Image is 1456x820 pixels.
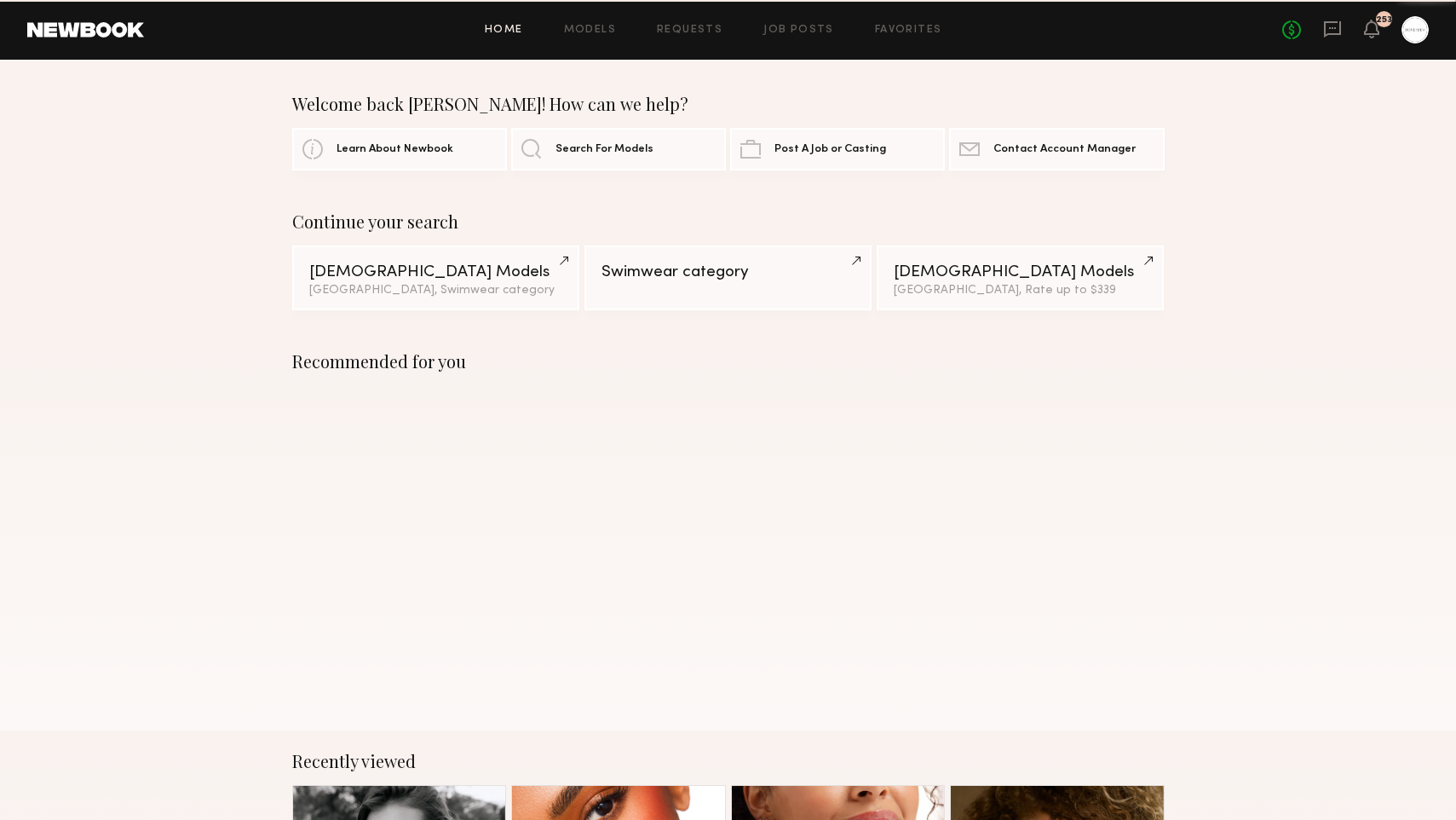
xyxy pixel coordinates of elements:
div: Continue your search [292,211,1165,232]
span: Learn About Newbook [337,144,453,155]
a: Search For Models [511,128,726,170]
div: Recommended for you [292,351,1165,372]
a: Swimwear category [584,245,872,310]
div: [GEOGRAPHIC_DATA], Swimwear category [309,285,562,297]
span: Post A Job or Casting [774,144,886,155]
div: [GEOGRAPHIC_DATA], Rate up to $339 [894,285,1147,297]
a: Job Posts [763,25,834,36]
div: Welcome back [PERSON_NAME]! How can we help? [292,94,1165,114]
div: [DEMOGRAPHIC_DATA] Models [894,264,1147,280]
a: Favorites [875,25,942,36]
div: [DEMOGRAPHIC_DATA] Models [309,264,562,280]
a: [DEMOGRAPHIC_DATA] Models[GEOGRAPHIC_DATA], Rate up to $339 [877,245,1164,310]
div: 253 [1376,15,1392,25]
div: Recently viewed [292,751,1165,771]
a: Post A Job or Casting [730,128,945,170]
a: Contact Account Manager [949,128,1164,170]
a: Home [485,25,523,36]
div: Swimwear category [601,264,855,280]
span: Search For Models [555,144,653,155]
span: Contact Account Manager [993,144,1136,155]
a: [DEMOGRAPHIC_DATA] Models[GEOGRAPHIC_DATA], Swimwear category [292,245,579,310]
a: Models [564,25,616,36]
a: Requests [657,25,722,36]
a: Learn About Newbook [292,128,507,170]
